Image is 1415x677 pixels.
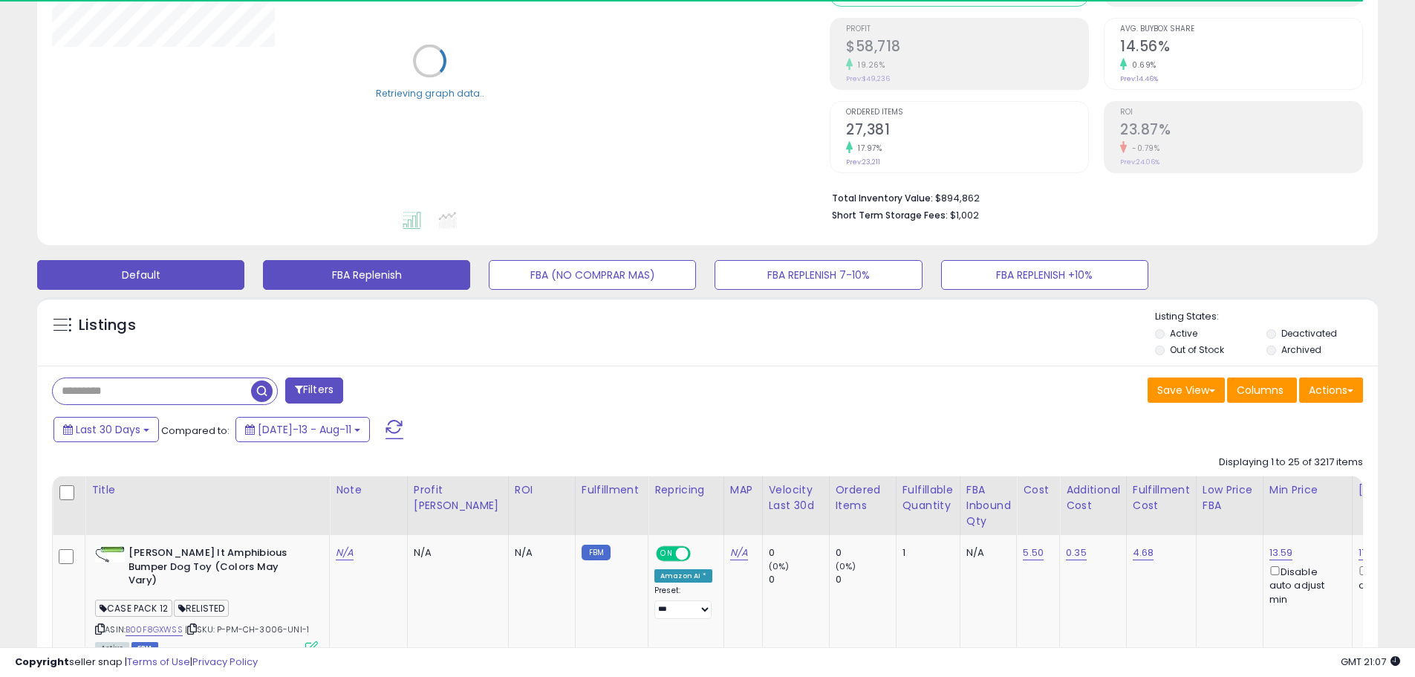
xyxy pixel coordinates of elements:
small: 17.97% [853,143,882,154]
a: 17.25 [1359,545,1382,560]
small: Prev: $49,236 [846,74,890,83]
div: Cost [1023,482,1053,498]
button: Filters [285,378,343,404]
div: 0 [836,573,896,586]
span: ROI [1120,108,1362,117]
span: Compared to: [161,424,230,438]
div: 0 [769,546,829,560]
div: Amazon AI * [654,569,712,583]
div: MAP [730,482,756,498]
div: Fulfillable Quantity [902,482,954,514]
div: Profit [PERSON_NAME] [414,482,502,514]
h5: Listings [79,315,136,336]
b: Total Inventory Value: [832,192,933,204]
div: Ordered Items [836,482,890,514]
button: FBA REPLENISH +10% [941,260,1148,290]
div: FBA inbound Qty [966,482,1011,529]
label: Out of Stock [1170,343,1224,356]
span: [DATE]-13 - Aug-11 [258,422,351,437]
div: ASIN: [95,546,318,652]
label: Archived [1281,343,1321,356]
span: OFF [689,548,712,560]
div: 0 [769,573,829,586]
b: Short Term Storage Fees: [832,209,948,221]
small: (0%) [769,560,790,572]
button: Default [37,260,244,290]
span: $1,002 [950,208,979,222]
button: Actions [1299,378,1363,403]
b: [PERSON_NAME] It Amphibious Bumper Dog Toy (Colors May Vary) [129,546,309,592]
span: | SKU: P-PM-CH-3006-UNI-1 [185,623,309,635]
a: N/A [336,545,354,560]
a: 4.68 [1133,545,1154,560]
a: 5.50 [1023,545,1044,560]
img: 41eIDQrcwpL._SL40_.jpg [95,546,125,563]
div: 1 [902,546,949,560]
div: Disable auto adjust min [1269,563,1341,606]
button: Last 30 Days [53,417,159,442]
div: Velocity Last 30d [769,482,823,514]
strong: Copyright [15,655,69,669]
span: Ordered Items [846,108,1088,117]
h2: $58,718 [846,38,1088,58]
small: Prev: 14.46% [1120,74,1158,83]
div: seller snap | | [15,655,258,670]
div: Preset: [654,586,712,619]
small: 19.26% [853,59,885,71]
div: Displaying 1 to 25 of 3217 items [1219,456,1363,470]
p: Listing States: [1155,310,1378,324]
h2: 23.87% [1120,121,1362,141]
div: N/A [966,546,1006,560]
button: FBA (NO COMPRAR MAS) [489,260,696,290]
a: 13.59 [1269,545,1293,560]
small: 0.69% [1127,59,1157,71]
div: Repricing [654,482,718,498]
span: RELISTED [174,600,229,617]
div: Retrieving graph data.. [376,86,484,100]
span: Last 30 Days [76,422,140,437]
button: FBA Replenish [263,260,470,290]
small: (0%) [836,560,856,572]
div: N/A [515,546,564,560]
div: 0 [836,546,896,560]
small: Prev: 23,211 [846,158,880,166]
span: ON [657,548,676,560]
span: Profit [846,25,1088,33]
button: Save View [1148,378,1225,403]
div: Low Price FBA [1203,482,1257,514]
li: $894,862 [832,188,1352,206]
small: FBM [582,545,611,560]
button: FBA REPLENISH 7-10% [715,260,922,290]
a: 0.35 [1066,545,1087,560]
div: Note [336,482,401,498]
div: Min Price [1269,482,1346,498]
span: CASE PACK 12 [95,600,172,617]
button: Columns [1227,378,1297,403]
span: Avg. Buybox Share [1120,25,1362,33]
small: Prev: 24.06% [1120,158,1159,166]
button: [DATE]-13 - Aug-11 [235,417,370,442]
h2: 27,381 [846,121,1088,141]
label: Deactivated [1281,327,1337,340]
a: B00F8GXWSS [126,623,183,636]
span: Columns [1237,383,1284,398]
a: Privacy Policy [192,655,258,669]
a: Terms of Use [127,655,190,669]
label: Active [1170,327,1197,340]
div: Title [91,482,323,498]
h2: 14.56% [1120,38,1362,58]
small: -0.79% [1127,143,1159,154]
a: N/A [730,545,748,560]
div: N/A [414,546,497,560]
div: Additional Cost [1066,482,1120,514]
div: Fulfillment Cost [1133,482,1190,514]
span: 2025-09-11 21:07 GMT [1341,655,1400,669]
div: ROI [515,482,569,498]
div: Fulfillment [582,482,642,498]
